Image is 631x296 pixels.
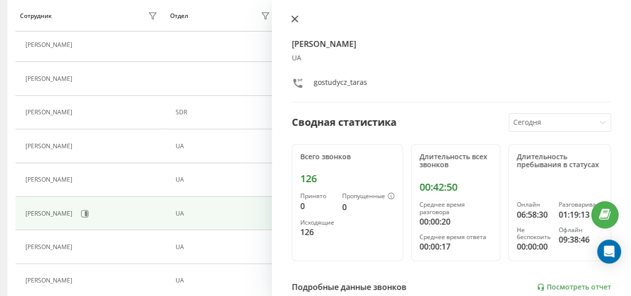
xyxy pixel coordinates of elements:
div: Open Intercom Messenger [597,240,621,264]
div: 00:00:20 [420,216,492,228]
div: [PERSON_NAME] [25,75,75,82]
h4: [PERSON_NAME] [292,38,611,50]
a: Посмотреть отчет [537,283,611,292]
div: 09:38:46 [559,234,603,246]
div: UA [176,210,273,217]
div: Среднее время разговора [420,201,492,216]
div: 0 [300,200,334,212]
div: Пропущенные [342,193,395,201]
div: 00:42:50 [420,181,492,193]
div: 00:00:17 [420,241,492,253]
div: UA [176,143,273,150]
div: Всего звонков [300,153,395,161]
div: 06:58:30 [517,209,551,221]
div: Длительность всех звонков [420,153,492,170]
div: Сводная статистика [292,115,397,130]
div: gostudycz_taras [314,77,367,92]
div: UA [176,244,273,251]
div: Принято [300,193,334,200]
div: 126 [300,226,334,238]
div: Длительность пребывания в статусах [517,153,603,170]
div: Сотрудник [20,12,52,19]
div: Онлайн [517,201,551,208]
div: Офлайн [559,227,603,234]
div: [PERSON_NAME] [25,109,75,116]
div: Не беспокоить [517,227,551,241]
div: [PERSON_NAME] [25,244,75,251]
div: [PERSON_NAME] [25,176,75,183]
div: Среднее время ответа [420,234,492,241]
div: 01:19:13 [559,209,603,221]
div: Разговаривает [559,201,603,208]
div: UA [292,54,611,62]
div: 0 [342,201,395,213]
div: 126 [300,173,395,185]
div: [PERSON_NAME] [25,210,75,217]
div: Отдел [170,12,188,19]
div: SDR [176,109,273,116]
div: [PERSON_NAME] [25,41,75,48]
div: [PERSON_NAME] [25,143,75,150]
div: 00:00:00 [517,241,551,253]
div: [PERSON_NAME] [25,277,75,284]
div: Подробные данные звонков [292,281,407,293]
div: UA [176,176,273,183]
div: UA [176,277,273,284]
div: Исходящие [300,219,334,226]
